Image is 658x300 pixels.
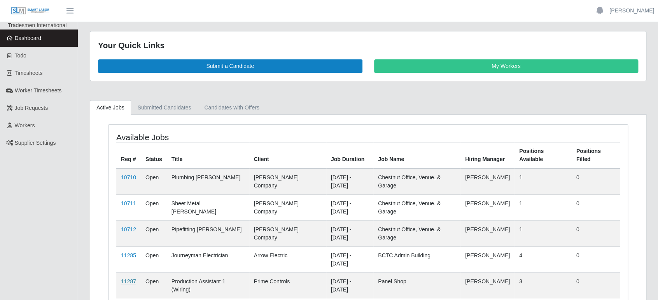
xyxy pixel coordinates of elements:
td: 0 [572,168,620,195]
th: Positions Filled [572,142,620,168]
th: Client [249,142,326,168]
td: [PERSON_NAME] Company [249,194,326,220]
td: Sheet Metal [PERSON_NAME] [167,194,249,220]
img: SLM Logo [11,7,50,15]
span: Worker Timesheets [15,87,61,94]
td: 0 [572,220,620,246]
td: 1 [514,168,572,195]
th: Title [167,142,249,168]
td: Plumbing [PERSON_NAME] [167,168,249,195]
a: Submitted Candidates [131,100,198,115]
span: Timesheets [15,70,43,76]
th: Req # [116,142,141,168]
td: [PERSON_NAME] [460,194,514,220]
span: Workers [15,122,35,128]
td: Panel Shop [373,272,460,298]
td: 3 [514,272,572,298]
th: Status [141,142,167,168]
td: [DATE] - [DATE] [326,194,373,220]
td: Production Assistant 1 (Wiring) [167,272,249,298]
td: Open [141,168,167,195]
td: Open [141,272,167,298]
a: Submit a Candidate [98,59,362,73]
td: 1 [514,220,572,246]
th: Job Name [373,142,460,168]
td: [DATE] - [DATE] [326,168,373,195]
a: My Workers [374,59,639,73]
a: Candidates with Offers [198,100,266,115]
a: 11287 [121,278,136,284]
td: 1 [514,194,572,220]
div: Your Quick Links [98,39,638,52]
span: Todo [15,52,26,59]
td: Journeyman Electrician [167,246,249,272]
th: Hiring Manager [460,142,514,168]
td: [PERSON_NAME] [460,246,514,272]
a: 11285 [121,252,136,258]
td: Arrow Electric [249,246,326,272]
td: 0 [572,194,620,220]
td: 0 [572,272,620,298]
a: 10711 [121,200,136,206]
td: [PERSON_NAME] Company [249,168,326,195]
th: Job Duration [326,142,373,168]
td: [PERSON_NAME] [460,272,514,298]
a: 10710 [121,174,136,180]
a: [PERSON_NAME] [609,7,654,15]
td: Pipefitting [PERSON_NAME] [167,220,249,246]
td: [PERSON_NAME] [460,220,514,246]
td: Chestnut Office, Venue, & Garage [373,220,460,246]
td: [PERSON_NAME] [460,168,514,195]
span: Supplier Settings [15,140,56,146]
td: Chestnut Office, Venue, & Garage [373,168,460,195]
td: Open [141,246,167,272]
td: Open [141,194,167,220]
span: Job Requests [15,105,48,111]
h4: Available Jobs [116,132,319,142]
a: Active Jobs [90,100,131,115]
td: Chestnut Office, Venue, & Garage [373,194,460,220]
td: [DATE] - [DATE] [326,246,373,272]
a: 10712 [121,226,136,232]
td: 0 [572,246,620,272]
span: Dashboard [15,35,42,41]
td: [DATE] - [DATE] [326,220,373,246]
td: BCTC Admin Building [373,246,460,272]
td: Open [141,220,167,246]
span: Tradesmen International [8,22,66,28]
td: Prime Controls [249,272,326,298]
td: 4 [514,246,572,272]
td: [DATE] - [DATE] [326,272,373,298]
td: [PERSON_NAME] Company [249,220,326,246]
th: Positions Available [514,142,572,168]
